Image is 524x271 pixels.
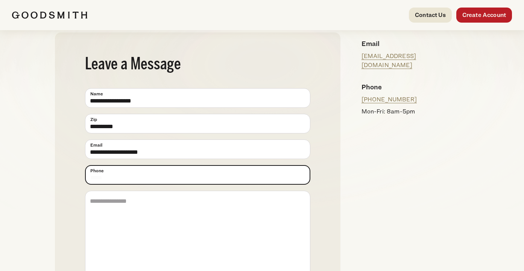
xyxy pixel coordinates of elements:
a: Contact Us [409,8,452,23]
span: Name [90,90,103,97]
h4: Phone [361,82,463,92]
h2: Leave a Message [85,57,310,73]
a: [PHONE_NUMBER] [361,96,417,103]
span: Phone [90,167,104,174]
a: Create Account [456,8,512,23]
h4: Email [361,38,463,49]
img: Goodsmith [12,11,87,19]
p: Mon-Fri: 8am-5pm [361,107,463,116]
span: Zip [90,116,97,123]
a: [EMAIL_ADDRESS][DOMAIN_NAME] [361,52,416,69]
span: Email [90,142,102,149]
